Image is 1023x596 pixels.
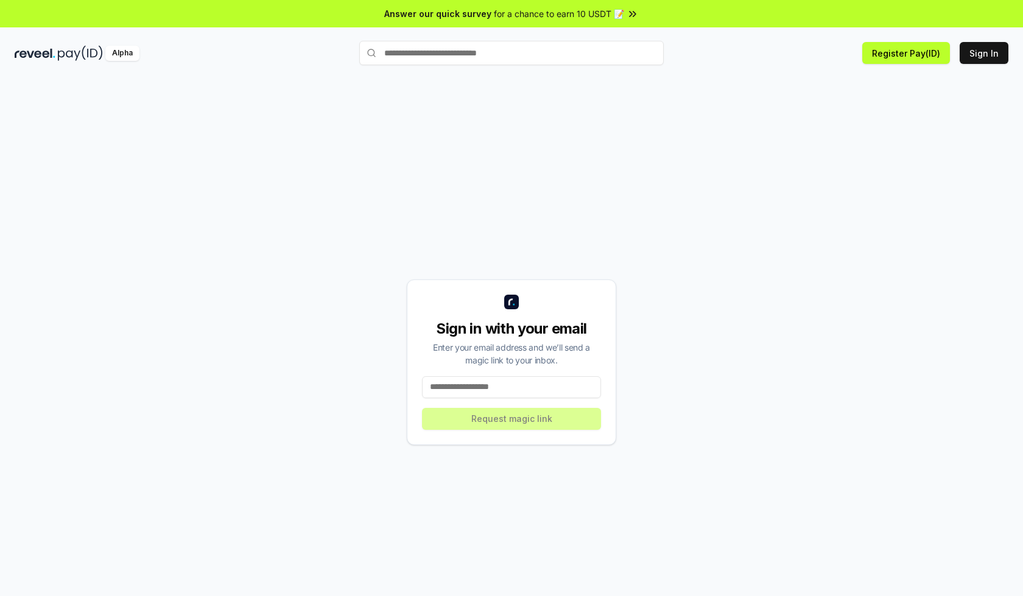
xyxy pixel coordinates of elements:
img: reveel_dark [15,46,55,61]
div: Sign in with your email [422,319,601,338]
img: logo_small [504,295,519,309]
div: Enter your email address and we’ll send a magic link to your inbox. [422,341,601,366]
img: pay_id [58,46,103,61]
div: Alpha [105,46,139,61]
button: Register Pay(ID) [862,42,950,64]
span: for a chance to earn 10 USDT 📝 [494,7,624,20]
button: Sign In [960,42,1008,64]
span: Answer our quick survey [384,7,491,20]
